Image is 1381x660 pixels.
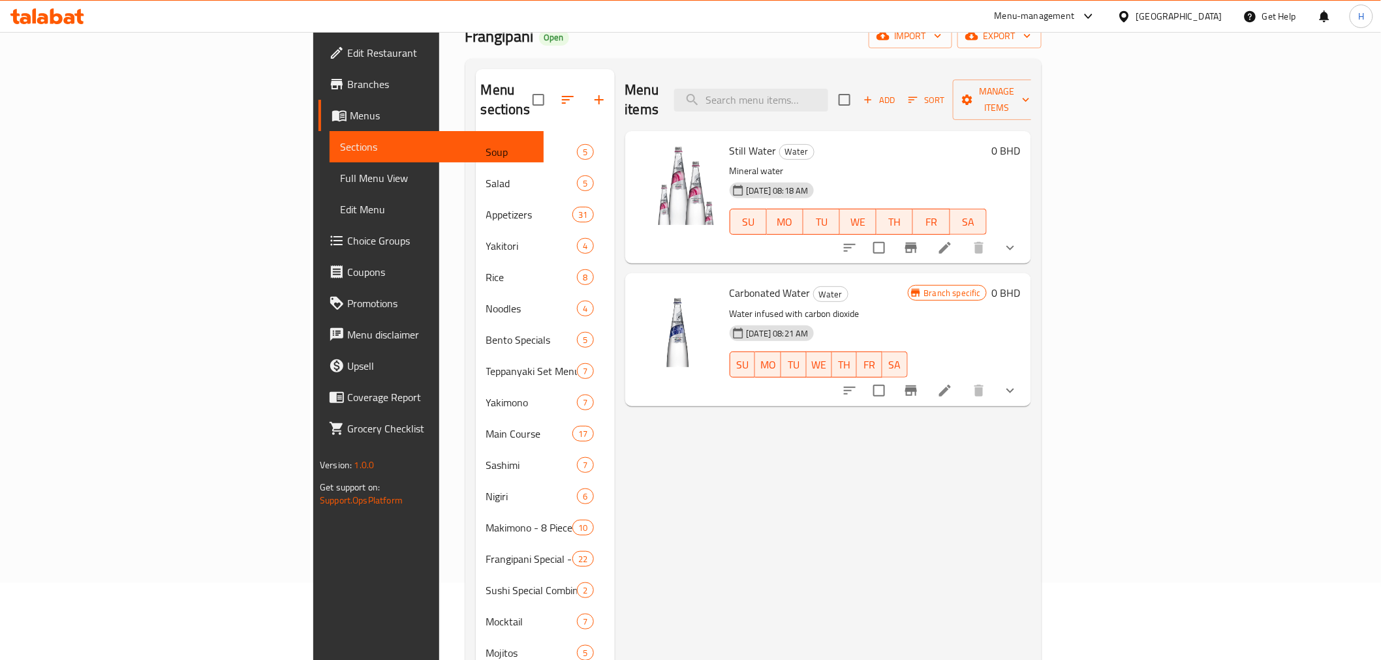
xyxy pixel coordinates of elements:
div: Appetizers31 [476,199,615,230]
button: export [957,24,1042,48]
span: Coupons [347,264,533,280]
span: 6 [578,490,593,503]
div: Teppanyaki Set Menu [486,363,578,379]
span: Rice [486,269,578,285]
span: 22 [573,553,593,565]
a: Coverage Report [318,382,544,413]
div: Makimono - 8 Pieces [486,520,572,535]
button: MO [767,209,803,235]
span: Sushi Special Combination [486,582,578,598]
span: import [879,28,942,44]
a: Coupons [318,256,544,288]
a: Grocery Checklist [318,413,544,444]
button: WE [840,209,877,235]
span: Edit Restaurant [347,45,533,61]
span: 17 [573,428,593,440]
div: Main Course17 [476,418,615,449]
span: Version: [320,457,352,473]
div: items [577,582,593,598]
div: Noodles4 [476,293,615,324]
span: 7 [578,397,593,409]
span: Still Water [730,141,777,160]
div: items [577,363,593,379]
div: items [577,238,593,254]
div: Noodles [486,301,578,316]
span: Sort [908,93,944,108]
button: SA [950,209,987,235]
span: 5 [578,334,593,346]
div: Menu-management [995,8,1075,24]
svg: Show Choices [1002,383,1018,398]
span: Salad [486,175,578,191]
div: Frangipani Special - 8 Pieces22 [476,543,615,575]
a: Menus [318,100,544,131]
span: Manage items [963,83,1030,116]
span: FR [862,355,877,374]
span: Bento Specials [486,332,578,348]
span: Sashimi [486,457,578,473]
span: Appetizers [486,207,572,222]
span: Grocery Checklist [347,421,533,436]
button: Add [858,90,900,110]
button: TH [832,352,858,378]
div: Water [813,286,848,302]
button: SA [882,352,908,378]
div: Nigiri6 [476,481,615,512]
button: Branch-specific-item [895,375,927,406]
img: Carbonated Water [636,284,719,367]
img: Still Water [636,142,719,225]
span: Water [814,287,848,302]
span: 4 [578,240,593,252]
h6: 0 BHD [992,142,1021,160]
span: Open [539,32,569,43]
span: Edit Menu [340,202,533,217]
span: Water [780,144,814,159]
button: delete [963,232,995,263]
span: 7 [578,459,593,472]
div: items [577,269,593,285]
a: Choice Groups [318,225,544,256]
button: Add section [583,84,615,115]
span: 5 [578,146,593,158]
div: Salad5 [476,168,615,199]
div: [GEOGRAPHIC_DATA] [1136,9,1222,23]
button: delete [963,375,995,406]
span: 10 [573,522,593,534]
button: FR [913,209,950,235]
span: H [1358,9,1364,23]
button: sort-choices [834,375,865,406]
div: Soup [486,144,578,160]
button: MO [755,352,781,378]
div: items [572,520,593,535]
span: Main Course [486,426,572,442]
div: Soup5 [476,136,615,168]
div: Sushi Special Combination2 [476,575,615,606]
div: Yakitori4 [476,230,615,262]
span: WE [812,355,827,374]
span: Sort items [900,90,953,110]
div: Sashimi7 [476,449,615,481]
h6: 0 BHD [992,284,1021,302]
div: Mocktail [486,614,578,629]
span: SA [888,355,903,374]
div: items [572,207,593,222]
span: Promotions [347,295,533,311]
button: Manage items [953,80,1040,120]
span: [DATE] 08:18 AM [741,185,814,197]
a: Full Menu View [330,162,544,194]
div: Makimono - 8 Pieces10 [476,512,615,543]
span: Get support on: [320,479,380,496]
span: 1.0.0 [354,457,374,473]
div: items [572,426,593,442]
div: items [577,488,593,504]
span: Add [861,93,897,108]
span: Upsell [347,358,533,374]
span: Nigiri [486,488,578,504]
span: WE [845,213,871,232]
span: 7 [578,365,593,378]
button: TU [781,352,807,378]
